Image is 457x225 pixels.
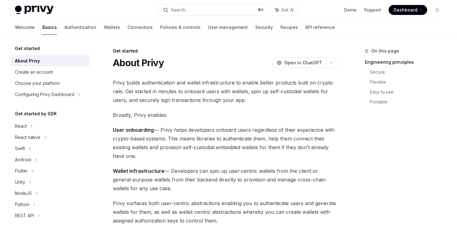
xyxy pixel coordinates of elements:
[159,4,267,16] button: Search...⌘K
[280,20,298,35] a: Recipes
[15,201,29,208] div: Python
[113,167,336,193] span: — Developers can spin up user-centric wallets from the client or general-purpose wallets from the...
[113,57,164,68] h1: About Privy
[15,110,57,117] h5: Get started by SDK
[371,47,399,55] span: On this page
[171,6,188,14] div: Search...
[64,20,96,35] a: Authentication
[364,7,381,13] a: Support
[365,57,447,67] a: Engineering principles
[15,20,35,35] a: Welcome
[15,45,40,52] h5: Get started
[15,134,40,141] div: React native
[208,20,248,35] a: User management
[113,48,336,54] div: Get started
[370,97,447,107] a: Portable
[15,57,40,65] div: About Privy
[370,77,447,87] a: Flexible
[273,57,326,68] button: Open in ChatGPT
[370,67,447,77] a: Secure
[271,4,298,16] button: Ask AI
[127,20,153,35] a: Connectors
[284,60,322,66] span: Open in ChatGPT
[15,122,27,130] div: React
[15,6,53,14] img: light logo
[15,190,32,197] div: NodeJS
[370,87,447,97] a: Easy to use
[255,20,273,35] a: Security
[104,20,120,35] a: Wallets
[344,7,357,13] a: Demo
[389,5,427,15] a: Dashboard
[305,20,335,35] a: API reference
[15,212,34,219] div: REST API
[15,145,25,152] div: Swift
[15,178,25,186] div: Unity
[15,167,28,175] div: Flutter
[10,67,90,78] a: Create an account
[15,91,74,98] div: Configuring Privy Dashboard
[281,7,294,13] span: Ask AI
[113,168,164,174] strong: Wallet infrastructure
[113,78,336,104] span: Privy builds authentication and wallet infrastructure to enable better products built on crypto r...
[113,199,336,225] span: Privy surfaces both user-centric abstractions enabling you to authenticate users and generate wal...
[113,126,336,160] span: — Privy helps developers onboard users regardless of their experience with crypto-based systems. ...
[15,68,53,76] div: Create an account
[394,7,418,13] span: Dashboard
[42,20,57,35] a: Basics
[15,80,60,87] div: Choose your platform
[113,111,336,119] span: Broadly, Privy enables:
[160,20,201,35] a: Policies & controls
[432,5,442,15] button: Toggle dark mode
[15,156,31,163] div: Android
[113,127,154,133] strong: User onboarding
[257,7,264,12] span: ⌘ K
[10,78,90,89] a: Choose your platform
[10,55,90,67] a: About Privy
